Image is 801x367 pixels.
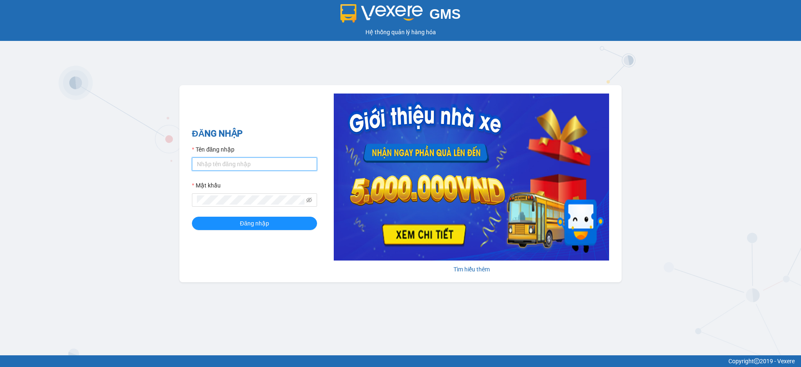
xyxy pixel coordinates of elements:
[192,217,317,230] button: Đăng nhập
[192,157,317,171] input: Tên đăng nhập
[306,197,312,203] span: eye-invisible
[340,4,423,23] img: logo 2
[754,358,760,364] span: copyright
[192,127,317,141] h2: ĐĂNG NHẬP
[192,181,221,190] label: Mật khẩu
[192,145,234,154] label: Tên đăng nhập
[334,94,609,261] img: banner-0
[340,13,461,19] a: GMS
[429,6,461,22] span: GMS
[240,219,269,228] span: Đăng nhập
[6,357,795,366] div: Copyright 2019 - Vexere
[197,195,305,205] input: Mật khẩu
[334,265,609,274] div: Tìm hiểu thêm
[2,28,799,37] div: Hệ thống quản lý hàng hóa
